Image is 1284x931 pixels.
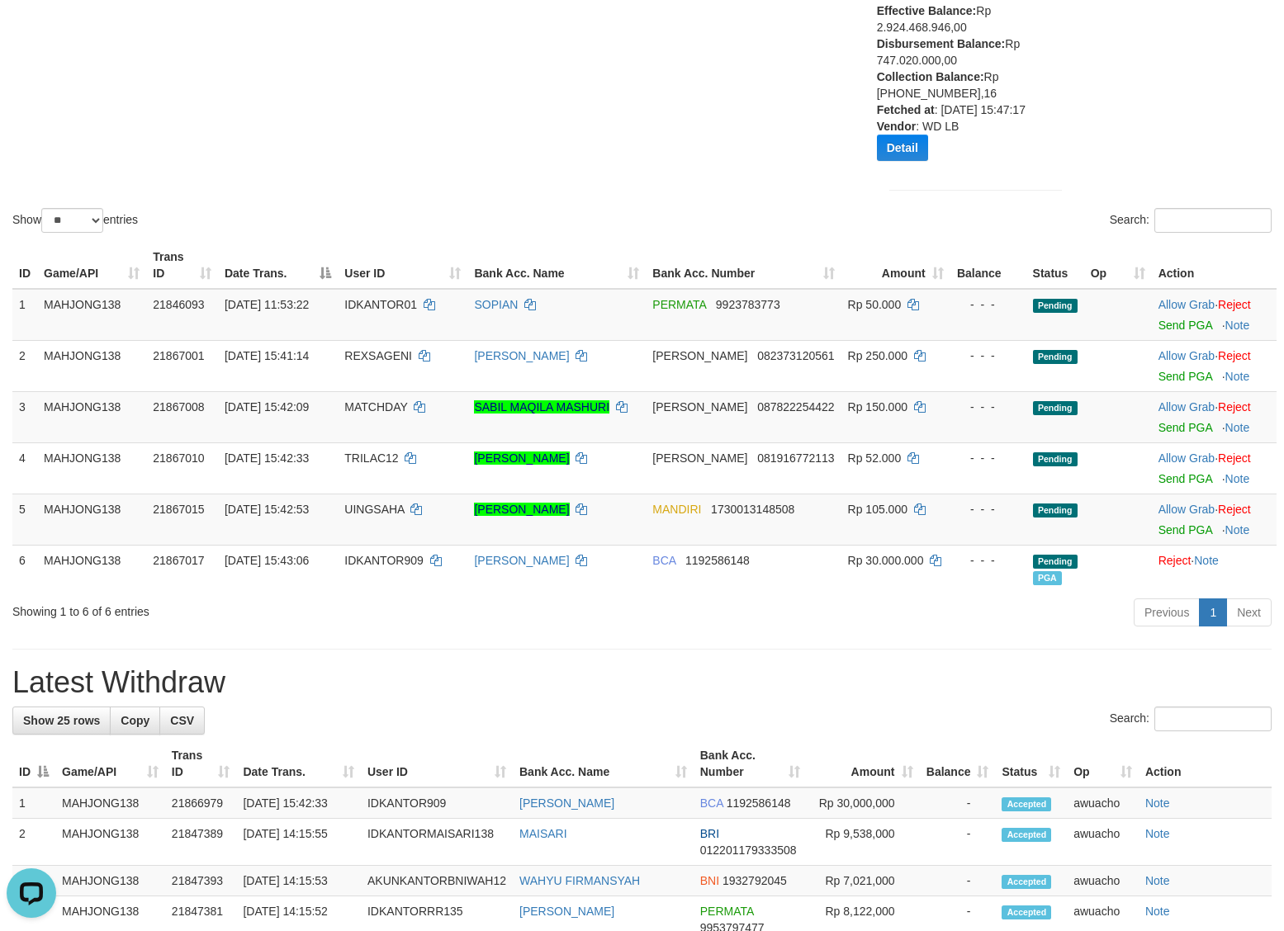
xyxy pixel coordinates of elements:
[1134,598,1200,626] a: Previous
[12,819,55,866] td: 2
[519,796,614,810] a: [PERSON_NAME]
[12,740,55,787] th: ID: activate to sort column descending
[957,501,1020,517] div: - - -
[700,874,719,887] span: BNI
[37,494,146,545] td: MAHJONG138
[225,298,309,311] span: [DATE] 11:53:22
[519,827,567,840] a: MAISARI
[7,7,56,56] button: Open LiveChat chat widget
[361,787,513,819] td: IDKANTOR909
[225,554,309,567] span: [DATE] 15:43:06
[1154,707,1272,731] input: Search:
[1152,391,1277,442] td: ·
[1225,319,1250,332] a: Note
[877,37,1006,50] b: Disbursement Balance:
[652,400,747,414] span: [PERSON_NAME]
[1158,298,1215,311] a: Allow Grab
[1218,503,1251,516] a: Reject
[727,796,791,810] span: Copy 1192586148 to clipboard
[513,740,694,787] th: Bank Acc. Name: activate to sort column ascending
[957,399,1020,415] div: - - -
[37,442,146,494] td: MAHJONG138
[1158,370,1212,383] a: Send PGA
[1158,349,1215,362] a: Allow Grab
[1002,905,1051,919] span: Accepted
[1033,571,1062,585] span: PGA
[807,819,920,866] td: Rp 9,538,000
[1226,598,1272,626] a: Next
[1067,866,1139,896] td: awuacho
[159,707,205,735] a: CSV
[1158,451,1218,465] span: ·
[1033,503,1078,517] span: Pending
[1158,503,1215,516] a: Allow Grab
[12,666,1272,699] h1: Latest Withdraw
[153,349,204,362] span: 21867001
[1145,827,1170,840] a: Note
[236,819,361,866] td: [DATE] 14:15:55
[12,289,37,341] td: 1
[361,819,513,866] td: IDKANTORMAISARI138
[723,874,787,887] span: Copy 1932792045 to clipboard
[841,242,950,289] th: Amount: activate to sort column ascending
[1152,494,1277,545] td: ·
[37,242,146,289] th: Game/API: activate to sort column ascending
[153,451,204,465] span: 21867010
[55,819,165,866] td: MAHJONG138
[1158,503,1218,516] span: ·
[55,787,165,819] td: MAHJONG138
[170,714,194,727] span: CSV
[1110,208,1272,233] label: Search:
[236,866,361,896] td: [DATE] 14:15:53
[1033,350,1078,364] span: Pending
[153,298,204,311] span: 21846093
[1158,472,1212,485] a: Send PGA
[344,451,398,465] span: TRILAC12
[1152,289,1277,341] td: ·
[344,349,412,362] span: REXSAGENI
[146,242,218,289] th: Trans ID: activate to sort column ascending
[12,787,55,819] td: 1
[12,208,138,233] label: Show entries
[37,289,146,341] td: MAHJONG138
[1225,370,1250,383] a: Note
[848,554,924,567] span: Rp 30.000.000
[1218,451,1251,465] a: Reject
[1225,421,1250,434] a: Note
[652,554,675,567] span: BCA
[1084,242,1152,289] th: Op: activate to sort column ascending
[153,400,204,414] span: 21867008
[700,844,797,857] span: Copy 012201179333508 to clipboard
[1152,442,1277,494] td: ·
[474,400,609,414] a: SABIL MAQILA MASHURI
[1002,828,1051,842] span: Accepted
[807,866,920,896] td: Rp 7,021,000
[652,451,747,465] span: [PERSON_NAME]
[950,242,1026,289] th: Balance
[877,70,984,83] b: Collection Balance:
[1067,740,1139,787] th: Op: activate to sort column ascending
[1145,874,1170,887] a: Note
[1067,819,1139,866] td: awuacho
[41,208,103,233] select: Showentries
[1152,545,1277,592] td: ·
[848,400,907,414] span: Rp 150.000
[236,787,361,819] td: [DATE] 15:42:33
[700,827,719,840] span: BRI
[957,296,1020,313] div: - - -
[807,740,920,787] th: Amount: activate to sort column ascending
[1145,796,1170,810] a: Note
[652,349,747,362] span: [PERSON_NAME]
[12,340,37,391] td: 2
[1218,298,1251,311] a: Reject
[1158,554,1192,567] a: Reject
[474,451,569,465] a: [PERSON_NAME]
[1225,472,1250,485] a: Note
[1158,400,1215,414] a: Allow Grab
[1152,242,1277,289] th: Action
[474,554,569,567] a: [PERSON_NAME]
[877,135,928,161] button: Detail
[1033,401,1078,415] span: Pending
[877,4,977,17] b: Effective Balance:
[957,552,1020,569] div: - - -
